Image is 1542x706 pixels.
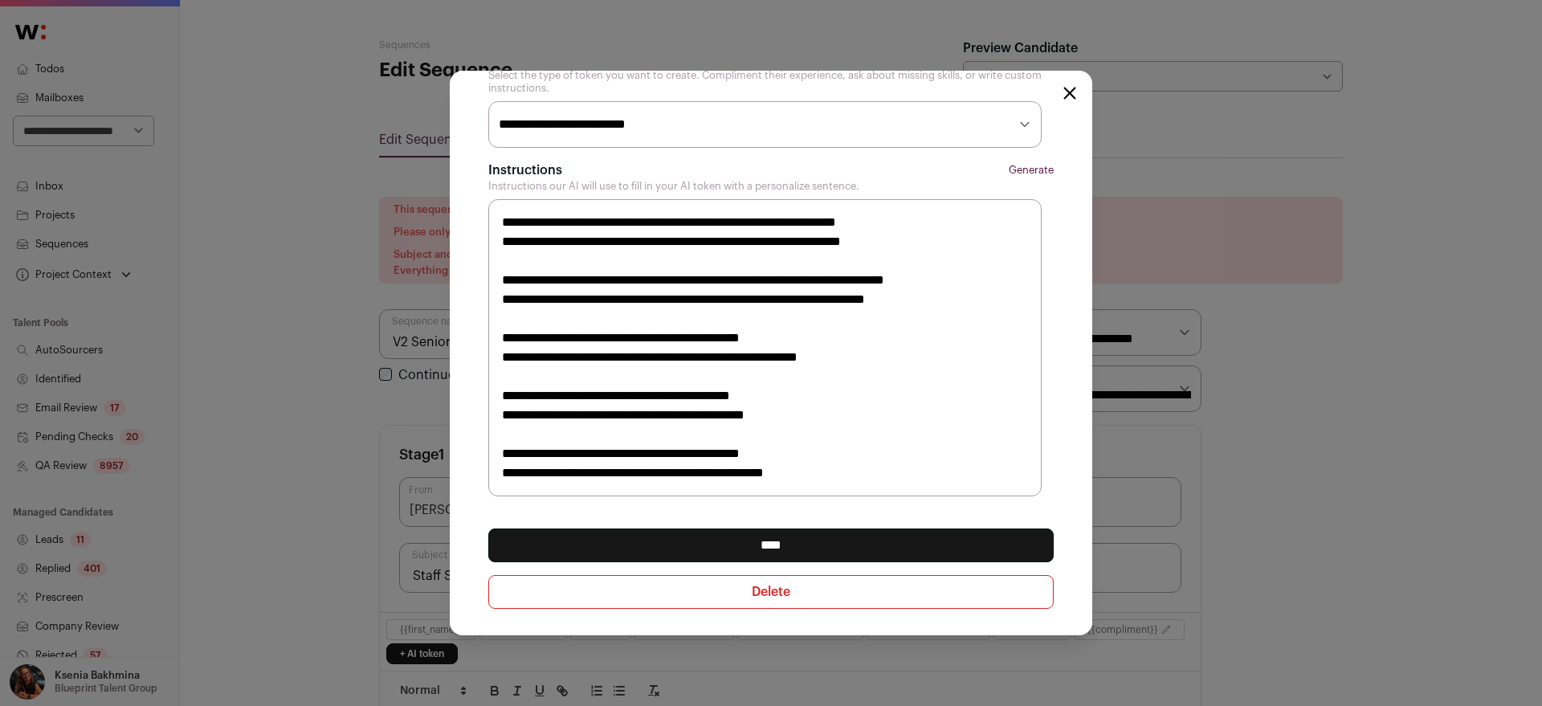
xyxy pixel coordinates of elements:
[488,180,1054,193] p: Instructions our AI will use to fill in your AI token with a personalize sentence.
[488,161,562,180] label: Instructions
[488,575,1054,609] a: Delete
[488,69,1054,95] p: Select the type of token you want to create. Compliment their experience, ask about missing skill...
[1063,87,1076,100] button: Close modal
[1009,164,1054,177] button: Generate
